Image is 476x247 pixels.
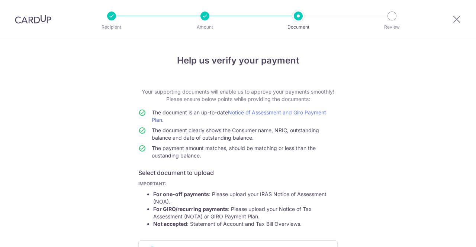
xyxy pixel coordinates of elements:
[138,181,167,186] b: IMPORTANT:
[138,54,338,67] h4: Help us verify your payment
[177,23,232,31] p: Amount
[153,206,228,212] strong: For GIRO/recurring payments
[15,15,51,24] img: CardUp
[153,205,338,220] li: : Please upload your Notice of Tax Assessment (NOTA) or GIRO Payment Plan.
[152,127,319,141] span: The document clearly shows the Consumer name, NRIC, outstanding balance and date of outstanding b...
[153,191,209,197] strong: For one-off payments
[152,109,326,123] span: The document is an up-to-date .
[153,221,187,227] strong: Not accepted
[138,88,338,103] p: Your supporting documents will enable us to approve your payments smoothly! Please ensure below p...
[138,168,338,177] h6: Select document to upload
[364,23,419,31] p: Review
[152,145,316,159] span: The payment amount matches, should be matching or less than the oustanding balance.
[153,191,338,205] li: : Please upload your IRAS Notice of Assessment (NOA).
[152,109,326,123] a: Notice of Assessment and Giro Payment Plan
[84,23,139,31] p: Recipient
[153,220,338,228] li: : Statement of Account and Tax Bill Overviews.
[271,23,326,31] p: Document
